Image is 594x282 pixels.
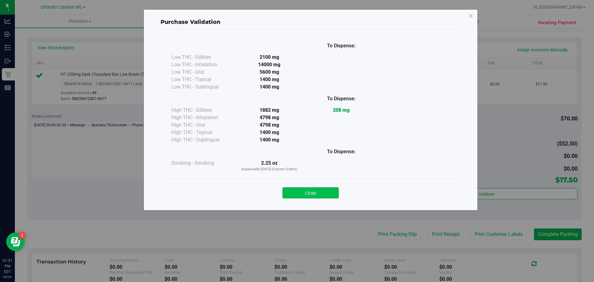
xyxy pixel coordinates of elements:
[233,136,305,144] div: 1400 mg
[233,129,305,136] div: 1400 mg
[305,95,377,102] div: To Dispense:
[171,136,233,144] div: High THC - Sublingual
[171,76,233,83] div: Low THC - Topical
[333,107,350,113] strong: 208 mg
[282,187,339,198] button: Close
[233,114,305,121] div: 4798 mg
[233,83,305,91] div: 1400 mg
[233,54,305,61] div: 2100 mg
[171,121,233,129] div: High THC - Oral
[233,167,305,172] p: Dispensable [DATE] (Current Orders)
[171,61,233,68] div: Low THC - Inhalation
[305,148,377,155] div: To Dispense:
[171,83,233,91] div: Low THC - Sublingual
[171,129,233,136] div: High THC - Topical
[233,61,305,68] div: 14000 mg
[6,232,25,251] iframe: Resource center
[233,76,305,83] div: 1400 mg
[233,68,305,76] div: 5600 mg
[305,42,377,50] div: To Dispense:
[233,121,305,129] div: 4798 mg
[161,19,221,25] span: Purchase Validation
[233,106,305,114] div: 1882 mg
[171,106,233,114] div: High THC - Edibles
[171,68,233,76] div: Low THC - Oral
[18,232,26,239] iframe: Resource center unread badge
[233,159,305,172] div: 2.25 oz
[171,114,233,121] div: High THC - Inhalation
[171,54,233,61] div: Low THC - Edibles
[171,159,233,167] div: Smoking - Smoking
